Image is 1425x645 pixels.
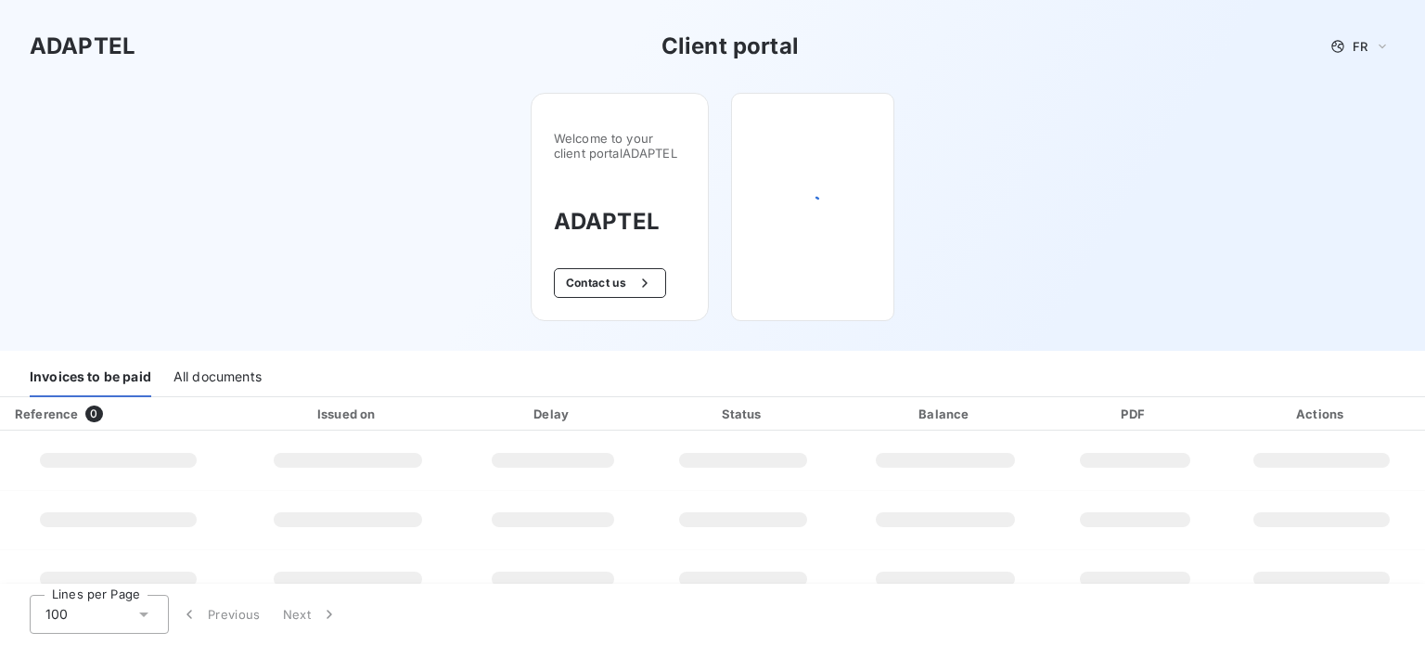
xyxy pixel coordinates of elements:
button: Previous [169,595,272,634]
div: Balance [844,405,1048,423]
button: Contact us [554,268,666,298]
button: Next [272,595,350,634]
div: Delay [464,405,643,423]
h3: ADAPTEL [30,30,135,63]
span: 0 [85,406,102,422]
div: Reference [15,406,78,421]
div: Actions [1222,405,1421,423]
div: Issued on [240,405,456,423]
div: All documents [173,358,262,397]
span: Welcome to your client portal ADAPTEL [554,131,686,161]
h3: Client portal [661,30,799,63]
h3: ADAPTEL [554,205,686,239]
span: FR [1353,39,1367,54]
div: Invoices to be paid [30,358,151,397]
div: PDF [1055,405,1214,423]
span: 100 [45,605,68,624]
div: Status [649,405,836,423]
